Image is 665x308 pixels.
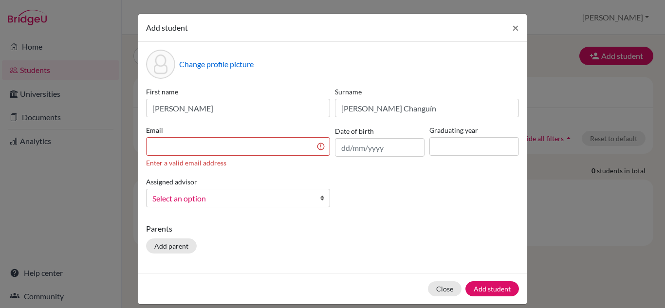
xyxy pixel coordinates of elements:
[465,281,519,296] button: Add student
[335,126,374,136] label: Date of birth
[504,14,527,41] button: Close
[146,158,330,168] div: Enter a valid email address
[512,20,519,35] span: ×
[429,125,519,135] label: Graduating year
[146,87,330,97] label: First name
[152,192,311,205] span: Select an option
[146,50,175,79] div: Profile picture
[146,23,188,32] span: Add student
[335,87,519,97] label: Surname
[146,177,197,187] label: Assigned advisor
[428,281,462,296] button: Close
[146,125,330,135] label: Email
[146,223,519,235] p: Parents
[146,238,197,254] button: Add parent
[335,138,425,157] input: dd/mm/yyyy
